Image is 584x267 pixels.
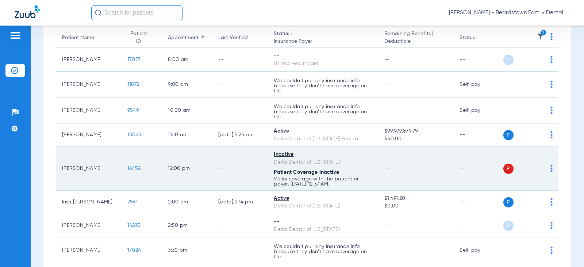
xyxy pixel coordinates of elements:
td: -- [212,48,268,72]
img: group-dot-blue.svg [550,107,553,114]
img: group-dot-blue.svg [550,81,553,88]
th: Status | [268,28,379,48]
img: group-dot-blue.svg [550,56,553,63]
td: -- [212,72,268,98]
td: [PERSON_NAME] [56,48,122,72]
td: 8:00 AM [162,48,212,72]
img: group-dot-blue.svg [550,222,553,229]
td: -- [212,98,268,123]
td: [PERSON_NAME] [56,123,122,147]
div: Last Verified [218,34,262,42]
span: 14233 [127,223,140,228]
div: -- [274,218,373,226]
img: group-dot-blue.svg [550,247,553,254]
span: 16456 [127,166,141,171]
td: -- [212,237,268,263]
span: $1,491.20 [384,195,448,202]
td: [PERSON_NAME] [56,98,122,123]
i: 1 [540,30,547,36]
span: 7561 [127,199,138,205]
span: P [503,197,514,207]
img: group-dot-blue.svg [550,131,553,138]
td: 2:00 PM [162,191,212,214]
td: [PERSON_NAME] [56,237,122,263]
td: Self-pay [454,237,503,263]
td: -- [454,214,503,237]
img: group-dot-blue.svg [550,33,553,40]
span: P [503,55,514,65]
th: Remaining Benefits | [379,28,454,48]
span: Patient Coverage Inactive [274,170,339,175]
div: Active [274,127,373,135]
span: P [503,221,514,231]
div: -- [274,52,373,60]
td: Irish [PERSON_NAME] [56,191,122,214]
td: -- [212,147,268,191]
span: Deductible [384,38,448,45]
div: Delta Dental of [US_STATE] [274,202,373,210]
img: Search Icon [95,9,101,16]
div: Last Verified [218,34,248,42]
span: $99,999,879.99 [384,127,448,135]
div: Appointment [168,34,199,42]
img: hamburger-icon [9,31,21,40]
span: 11872 [127,82,139,87]
div: Delta Dental of [US_STATE] [274,159,373,166]
td: -- [454,123,503,147]
span: $50.00 [384,135,448,143]
td: 9:00 AM [162,72,212,98]
td: 11:10 AM [162,123,212,147]
td: [PERSON_NAME] [56,147,122,191]
p: Verify coverage with the patient or payer. [DATE] 12:37 AM. [274,176,373,187]
td: 10:00 AM [162,98,212,123]
td: [DATE] 9:14 PM [212,191,268,214]
img: group-dot-blue.svg [550,198,553,206]
td: -- [212,214,268,237]
span: -- [384,223,390,228]
div: Patient Name [62,34,94,42]
p: We couldn’t pull any insurance info because they don’t have coverage on file. [274,244,373,259]
td: -- [454,147,503,191]
div: Patient ID [127,30,150,45]
div: Delta Dental of [US_STATE] Federal [274,135,373,143]
p: We couldn’t pull any insurance info because they don’t have coverage on file. [274,78,373,94]
span: P [503,164,514,174]
th: Status [454,28,503,48]
span: 9549 [127,108,139,113]
div: Patient ID [127,30,157,45]
span: -- [384,57,390,62]
img: group-dot-blue.svg [550,165,553,172]
span: 15023 [127,132,141,137]
td: 12:00 PM [162,147,212,191]
div: Inactive [274,151,373,159]
span: -- [384,82,390,87]
span: 17027 [127,57,141,62]
div: Appointment [168,34,207,42]
div: Delta Dental of [US_STATE] [274,226,373,233]
td: 3:30 PM [162,237,212,263]
span: -- [384,108,390,113]
span: -- [384,166,390,171]
span: 17024 [127,248,141,253]
input: Search for patients [91,5,182,20]
td: 2:50 PM [162,214,212,237]
td: [DATE] 9:25 PM [212,123,268,147]
span: -- [384,248,390,253]
div: United Healthcare [274,60,373,68]
td: -- [454,48,503,72]
span: Insurance Payer [274,38,373,45]
span: $0.00 [384,202,448,210]
div: Patient Name [62,34,116,42]
p: We couldn’t pull any insurance info because they don’t have coverage on file. [274,104,373,119]
span: P [503,130,514,140]
span: [PERSON_NAME] - Beardstown Family Dental [449,9,569,16]
td: Self-pay [454,72,503,98]
td: [PERSON_NAME] [56,72,122,98]
img: filter.svg [537,33,544,40]
td: -- [454,191,503,214]
div: Active [274,195,373,202]
td: Self-pay [454,98,503,123]
img: Zuub Logo [15,5,40,18]
td: [PERSON_NAME] [56,214,122,237]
